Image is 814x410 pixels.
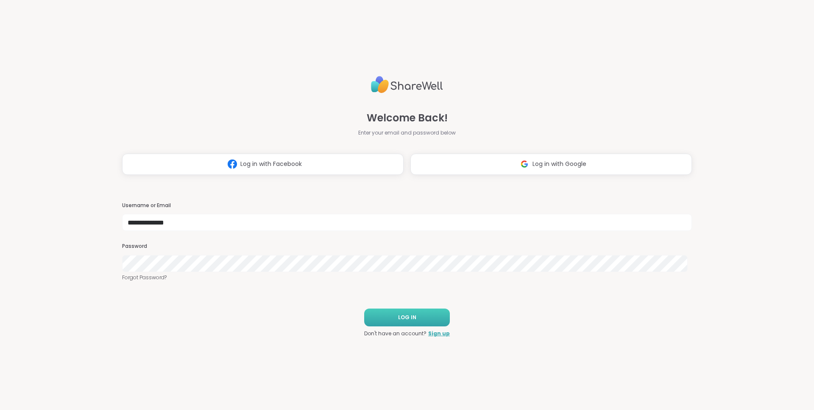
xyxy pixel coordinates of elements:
[398,314,416,321] span: LOG IN
[410,154,692,175] button: Log in with Google
[122,202,692,209] h3: Username or Email
[122,243,692,250] h3: Password
[240,160,302,168] span: Log in with Facebook
[516,156,532,172] img: ShareWell Logomark
[224,156,240,172] img: ShareWell Logomark
[122,154,404,175] button: Log in with Facebook
[367,110,448,126] span: Welcome Back!
[428,330,450,337] a: Sign up
[364,330,427,337] span: Don't have an account?
[358,129,456,137] span: Enter your email and password below
[364,309,450,326] button: LOG IN
[122,274,692,281] a: Forgot Password?
[371,73,443,97] img: ShareWell Logo
[532,160,586,168] span: Log in with Google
